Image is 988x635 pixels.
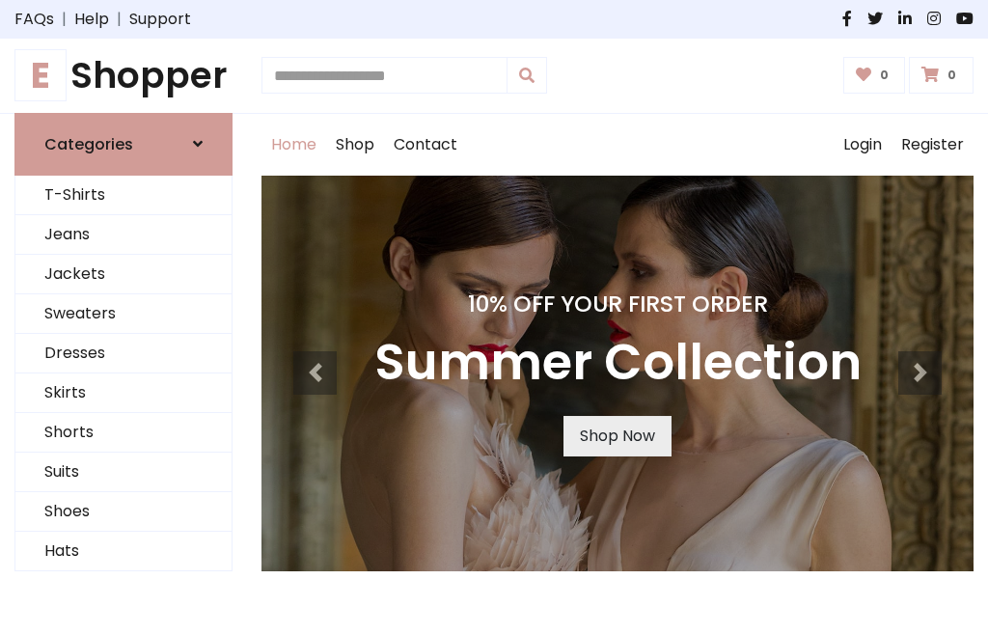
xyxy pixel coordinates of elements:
a: Shorts [15,413,232,453]
a: 0 [843,57,906,94]
a: EShopper [14,54,233,97]
h3: Summer Collection [374,333,862,393]
span: 0 [943,67,961,84]
span: 0 [875,67,893,84]
h1: Shopper [14,54,233,97]
a: Skirts [15,373,232,413]
a: Jeans [15,215,232,255]
span: | [109,8,129,31]
a: FAQs [14,8,54,31]
a: Categories [14,113,233,176]
a: T-Shirts [15,176,232,215]
a: Contact [384,114,467,176]
a: Shop [326,114,384,176]
span: E [14,49,67,101]
a: 0 [909,57,974,94]
h4: 10% Off Your First Order [374,290,862,317]
a: Help [74,8,109,31]
a: Home [261,114,326,176]
a: Login [834,114,892,176]
a: Shoes [15,492,232,532]
a: Hats [15,532,232,571]
a: Support [129,8,191,31]
a: Register [892,114,974,176]
a: Sweaters [15,294,232,334]
span: | [54,8,74,31]
a: Jackets [15,255,232,294]
a: Suits [15,453,232,492]
h6: Categories [44,135,133,153]
a: Dresses [15,334,232,373]
a: Shop Now [563,416,672,456]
